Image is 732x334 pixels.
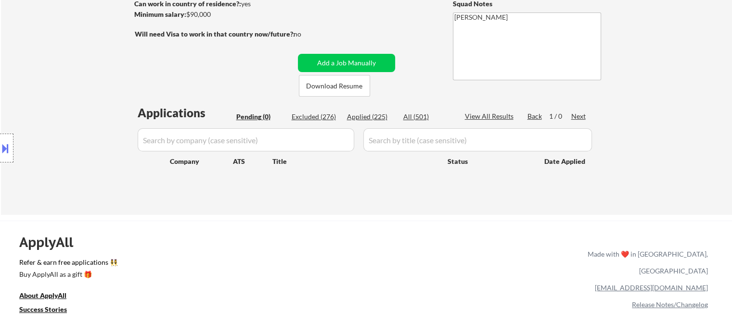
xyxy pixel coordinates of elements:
u: About ApplyAll [19,291,66,299]
input: Search by company (case sensitive) [138,128,354,151]
div: Applications [138,107,233,119]
div: Next [571,111,587,121]
button: Download Resume [299,75,370,97]
a: About ApplyAll [19,290,80,302]
u: Success Stories [19,305,67,313]
div: View All Results [465,111,516,121]
div: Excluded (276) [292,112,340,122]
a: Refer & earn free applications 👯‍♀️ [19,259,386,269]
button: Add a Job Manually [298,54,395,72]
div: Pending (0) [236,112,284,122]
a: Buy ApplyAll as a gift 🎁 [19,269,116,281]
strong: Minimum salary: [134,10,186,18]
div: ATS [233,157,272,166]
strong: Will need Visa to work in that country now/future?: [135,30,295,38]
a: Release Notes/Changelog [632,300,708,309]
a: [EMAIL_ADDRESS][DOMAIN_NAME] [595,284,708,292]
div: Made with ❤️ in [GEOGRAPHIC_DATA], [GEOGRAPHIC_DATA] [584,246,708,279]
div: Back [527,111,543,121]
div: Applied (225) [347,112,395,122]
div: All (501) [403,112,451,122]
a: Success Stories [19,304,80,316]
div: Title [272,157,438,166]
div: no [294,29,321,39]
div: Status [448,152,530,170]
input: Search by title (case sensitive) [363,128,592,151]
div: 1 / 0 [549,111,571,121]
div: $90,000 [134,10,295,19]
div: Date Applied [544,157,587,166]
div: ApplyAll [19,234,84,250]
div: Company [170,157,233,166]
div: Buy ApplyAll as a gift 🎁 [19,271,116,278]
